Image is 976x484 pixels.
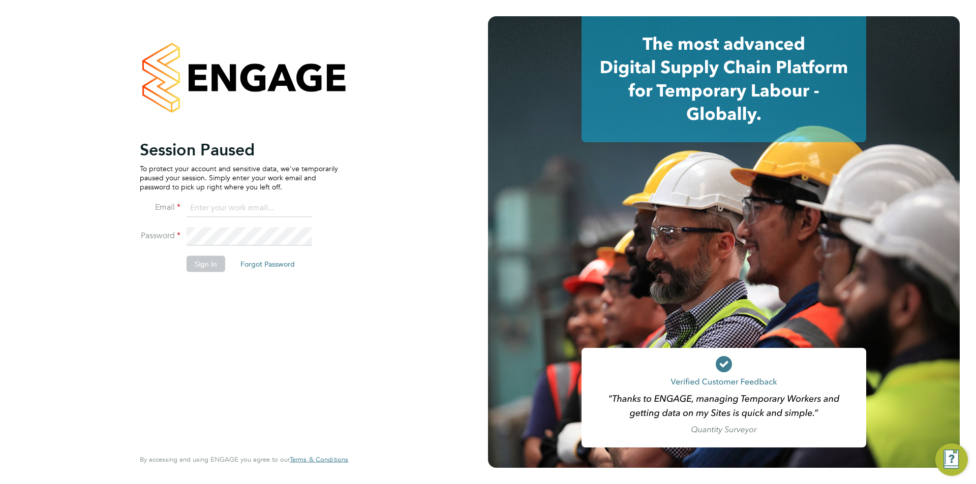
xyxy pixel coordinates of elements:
label: Password [140,230,180,241]
h2: Session Paused [140,139,338,159]
label: Email [140,202,180,212]
button: Sign In [187,255,225,272]
p: To protect your account and sensitive data, we've temporarily paused your session. Simply enter y... [140,164,338,191]
a: Terms & Conditions [290,456,348,464]
span: By accessing and using ENGAGE you agree to our [140,455,348,464]
input: Enter your work email... [187,199,312,217]
button: Engage Resource Center [935,443,968,476]
span: Terms & Conditions [290,455,348,464]
button: Forgot Password [232,255,303,272]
